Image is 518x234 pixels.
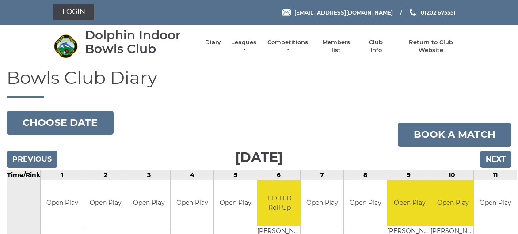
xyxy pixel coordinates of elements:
[127,180,170,226] td: Open Play
[387,180,432,226] td: Open Play
[171,170,214,180] td: 4
[474,180,517,226] td: Open Play
[363,38,389,54] a: Club Info
[317,38,354,54] a: Members list
[230,38,258,54] a: Leagues
[430,180,475,226] td: Open Play
[257,180,302,226] td: EDITED Roll Up
[127,170,171,180] td: 3
[84,180,127,226] td: Open Play
[257,170,301,180] td: 6
[294,9,393,15] span: [EMAIL_ADDRESS][DOMAIN_NAME]
[85,28,196,56] div: Dolphin Indoor Bowls Club
[171,180,213,226] td: Open Play
[7,68,511,98] h1: Bowls Club Diary
[7,111,114,135] button: Choose date
[408,8,456,17] a: Phone us 01202 675551
[41,180,84,226] td: Open Play
[344,180,387,226] td: Open Play
[84,170,127,180] td: 2
[421,9,456,15] span: 01202 675551
[214,180,257,226] td: Open Play
[7,151,57,168] input: Previous
[430,170,474,180] td: 10
[214,170,257,180] td: 5
[282,8,393,17] a: Email [EMAIL_ADDRESS][DOMAIN_NAME]
[282,9,291,16] img: Email
[410,9,416,16] img: Phone us
[301,180,343,226] td: Open Play
[53,34,78,58] img: Dolphin Indoor Bowls Club
[398,123,511,147] a: Book a match
[267,38,309,54] a: Competitions
[205,38,221,46] a: Diary
[7,170,41,180] td: Time/Rink
[387,170,430,180] td: 9
[474,170,517,180] td: 11
[480,151,511,168] input: Next
[53,4,94,20] a: Login
[301,170,344,180] td: 7
[398,38,465,54] a: Return to Club Website
[41,170,84,180] td: 1
[344,170,387,180] td: 8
